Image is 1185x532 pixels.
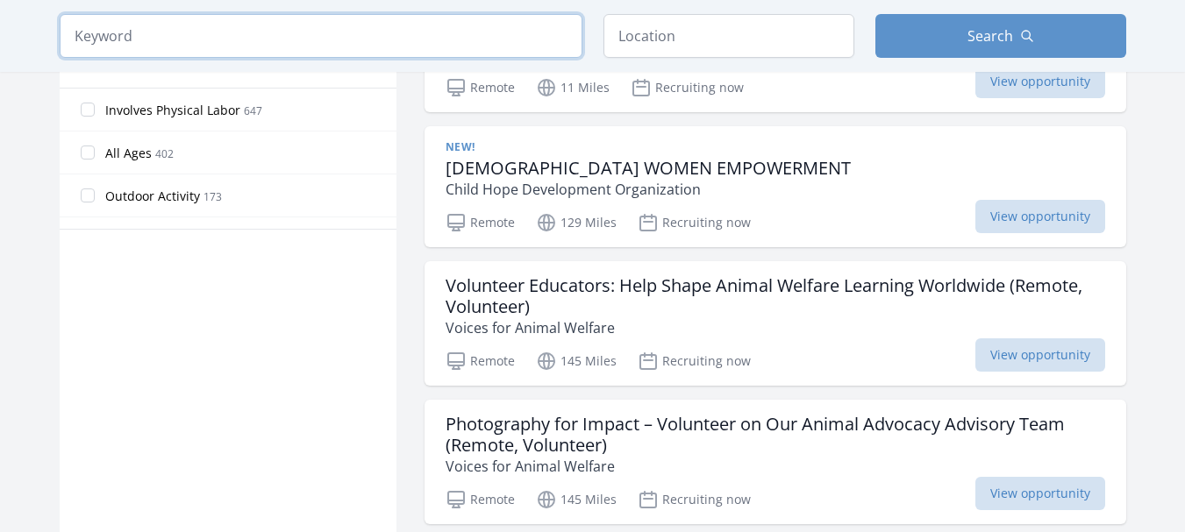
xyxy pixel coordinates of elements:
p: 145 Miles [536,351,617,372]
input: Outdoor Activity 173 [81,188,95,202]
p: 129 Miles [536,212,617,233]
span: View opportunity [975,200,1105,233]
button: Search [875,14,1126,58]
p: Child Hope Development Organization [446,179,851,200]
input: Involves Physical Labor 647 [81,103,95,117]
p: Recruiting now [638,212,751,233]
span: 647 [244,103,262,118]
h3: [DEMOGRAPHIC_DATA] WOMEN EMPOWERMENT [446,158,851,179]
p: Voices for Animal Welfare [446,456,1105,477]
p: Recruiting now [638,489,751,510]
h3: Photography for Impact – Volunteer on Our Animal Advocacy Advisory Team (Remote, Volunteer) [446,414,1105,456]
p: Remote [446,489,515,510]
p: Recruiting now [638,351,751,372]
input: Location [603,14,854,58]
span: Outdoor Activity [105,188,200,205]
p: Remote [446,212,515,233]
span: Search [967,25,1013,46]
span: 402 [155,146,174,161]
input: Keyword [60,14,582,58]
p: Remote [446,351,515,372]
span: All Ages [105,145,152,162]
span: 173 [203,189,222,204]
span: New! [446,140,475,154]
span: View opportunity [975,338,1105,372]
a: Volunteer Educators: Help Shape Animal Welfare Learning Worldwide (Remote, Volunteer) Voices for ... [425,261,1126,386]
span: Involves Physical Labor [105,102,240,119]
p: 145 Miles [536,489,617,510]
p: Voices for Animal Welfare [446,317,1105,338]
p: Recruiting now [631,77,744,98]
p: 11 Miles [536,77,610,98]
span: View opportunity [975,65,1105,98]
p: Remote [446,77,515,98]
input: All Ages 402 [81,145,95,160]
h3: Volunteer Educators: Help Shape Animal Welfare Learning Worldwide (Remote, Volunteer) [446,275,1105,317]
a: Photography for Impact – Volunteer on Our Animal Advocacy Advisory Team (Remote, Volunteer) Voice... [425,400,1126,524]
a: New! [DEMOGRAPHIC_DATA] WOMEN EMPOWERMENT Child Hope Development Organization Remote 129 Miles Re... [425,126,1126,247]
span: View opportunity [975,477,1105,510]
